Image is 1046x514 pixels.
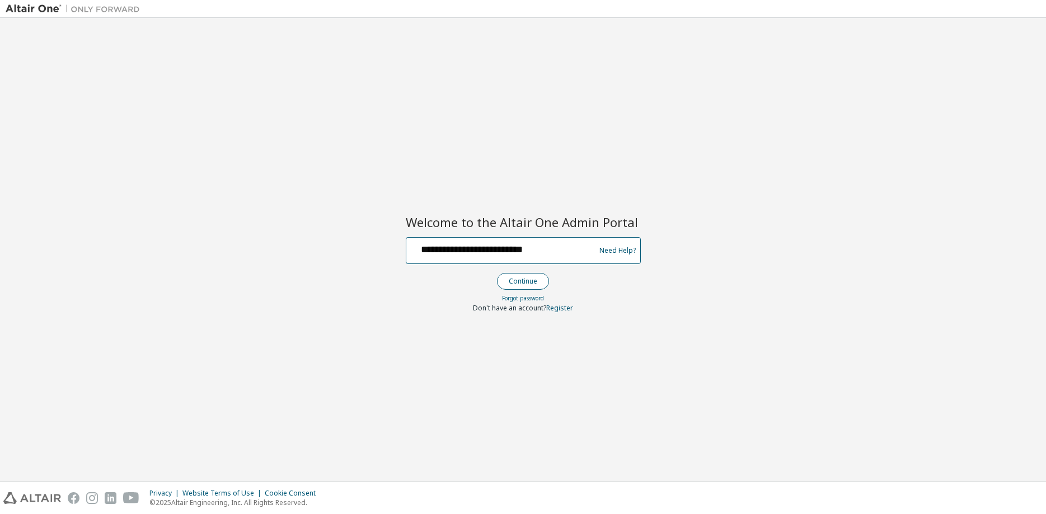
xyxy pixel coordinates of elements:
[406,214,641,230] h2: Welcome to the Altair One Admin Portal
[502,294,544,302] a: Forgot password
[149,498,322,507] p: © 2025 Altair Engineering, Inc. All Rights Reserved.
[68,492,79,504] img: facebook.svg
[265,489,322,498] div: Cookie Consent
[123,492,139,504] img: youtube.svg
[105,492,116,504] img: linkedin.svg
[149,489,182,498] div: Privacy
[599,250,636,251] a: Need Help?
[546,303,573,313] a: Register
[497,273,549,290] button: Continue
[473,303,546,313] span: Don't have an account?
[86,492,98,504] img: instagram.svg
[3,492,61,504] img: altair_logo.svg
[182,489,265,498] div: Website Terms of Use
[6,3,146,15] img: Altair One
